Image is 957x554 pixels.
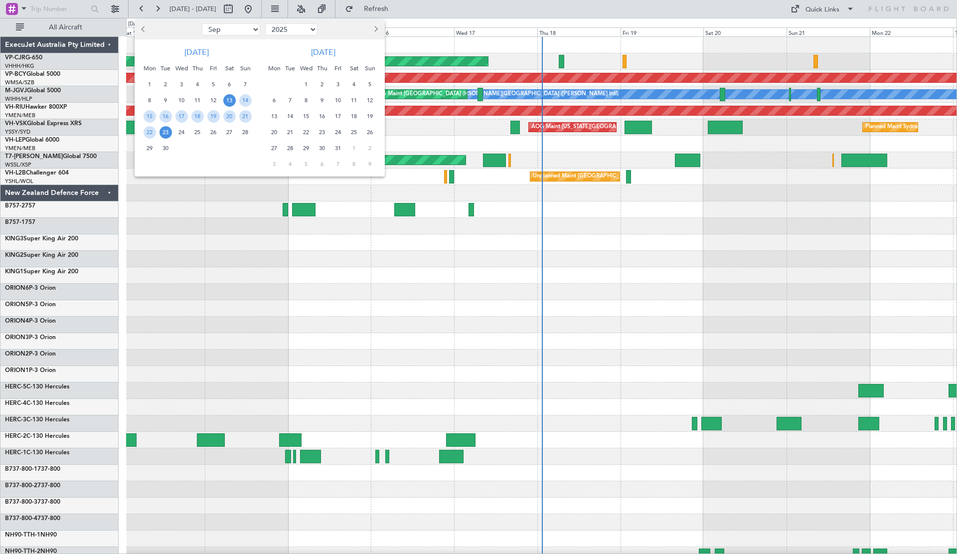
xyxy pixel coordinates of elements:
div: 30-9-2025 [158,140,173,156]
div: 2-11-2025 [362,140,378,156]
div: 10-10-2025 [330,92,346,108]
span: 9 [364,158,376,171]
span: 8 [144,94,156,107]
span: 1 [348,142,360,155]
div: 18-9-2025 [189,108,205,124]
div: 16-9-2025 [158,108,173,124]
span: 3 [268,158,281,171]
span: 16 [316,110,328,123]
div: 3-9-2025 [173,76,189,92]
span: 26 [364,126,376,139]
div: 13-9-2025 [221,92,237,108]
div: 20-10-2025 [266,124,282,140]
span: 7 [284,94,297,107]
div: Sat [346,60,362,76]
span: 23 [159,126,172,139]
div: 26-10-2025 [362,124,378,140]
div: 25-9-2025 [189,124,205,140]
div: Mon [142,60,158,76]
div: 22-10-2025 [298,124,314,140]
div: 8-11-2025 [346,156,362,172]
span: 13 [268,110,281,123]
div: 8-10-2025 [298,92,314,108]
div: Thu [189,60,205,76]
span: 29 [300,142,313,155]
div: 3-11-2025 [266,156,282,172]
span: 2 [159,78,172,91]
div: 23-10-2025 [314,124,330,140]
span: 24 [175,126,188,139]
div: 18-10-2025 [346,108,362,124]
div: 6-11-2025 [314,156,330,172]
span: 1 [144,78,156,91]
div: 6-10-2025 [266,92,282,108]
span: 13 [223,94,236,107]
span: 2 [316,78,328,91]
div: 31-10-2025 [330,140,346,156]
div: 5-9-2025 [205,76,221,92]
span: 6 [316,158,328,171]
div: 23-9-2025 [158,124,173,140]
div: 29-10-2025 [298,140,314,156]
button: Previous month [139,21,150,37]
span: 5 [364,78,376,91]
div: 29-9-2025 [142,140,158,156]
span: 10 [332,94,344,107]
div: 27-10-2025 [266,140,282,156]
div: 9-11-2025 [362,156,378,172]
span: 7 [332,158,344,171]
div: Wed [298,60,314,76]
div: 8-9-2025 [142,92,158,108]
span: 27 [268,142,281,155]
div: 14-9-2025 [237,92,253,108]
span: 7 [239,78,252,91]
div: 7-10-2025 [282,92,298,108]
span: 18 [348,110,360,123]
span: 30 [316,142,328,155]
div: Fri [205,60,221,76]
span: 23 [316,126,328,139]
div: 1-10-2025 [298,76,314,92]
span: 3 [332,78,344,91]
div: 28-10-2025 [282,140,298,156]
div: 3-10-2025 [330,76,346,92]
span: 11 [191,94,204,107]
span: 20 [268,126,281,139]
span: 19 [207,110,220,123]
span: 16 [159,110,172,123]
div: 4-9-2025 [189,76,205,92]
div: 12-10-2025 [362,92,378,108]
div: 4-10-2025 [346,76,362,92]
div: 25-10-2025 [346,124,362,140]
div: 2-10-2025 [314,76,330,92]
span: 5 [207,78,220,91]
span: 28 [284,142,297,155]
div: 7-11-2025 [330,156,346,172]
div: 2-9-2025 [158,76,173,92]
span: 31 [332,142,344,155]
span: 18 [191,110,204,123]
span: 19 [364,110,376,123]
span: 9 [316,94,328,107]
div: 24-10-2025 [330,124,346,140]
div: 26-9-2025 [205,124,221,140]
div: 24-9-2025 [173,124,189,140]
div: Sun [362,60,378,76]
span: 15 [144,110,156,123]
span: 22 [144,126,156,139]
span: 11 [348,94,360,107]
span: 8 [348,158,360,171]
div: Sun [237,60,253,76]
span: 4 [284,158,297,171]
div: 11-10-2025 [346,92,362,108]
div: Tue [158,60,173,76]
div: 9-10-2025 [314,92,330,108]
span: 17 [175,110,188,123]
div: 1-11-2025 [346,140,362,156]
select: Select month [202,23,260,35]
button: Next month [370,21,381,37]
span: 25 [191,126,204,139]
div: 17-9-2025 [173,108,189,124]
div: Mon [266,60,282,76]
span: 21 [239,110,252,123]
